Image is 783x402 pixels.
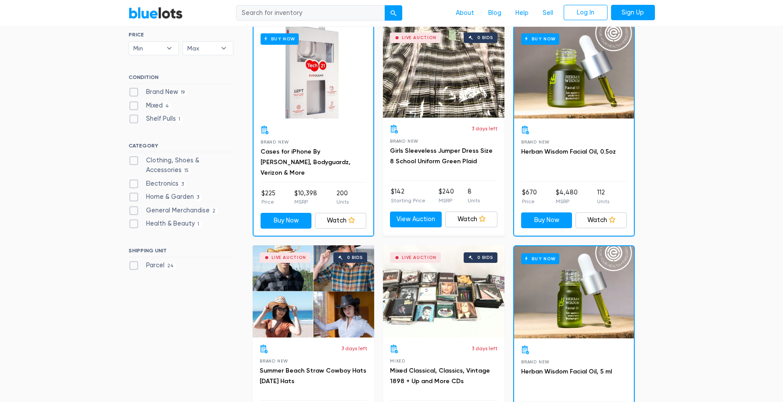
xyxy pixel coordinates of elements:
h6: CATEGORY [129,143,233,152]
li: $142 [391,187,425,205]
a: Herban Wisdom Facial Oil, 5 ml [521,368,612,375]
li: $240 [439,187,454,205]
a: Buy Now [514,246,634,338]
div: Live Auction [402,36,436,40]
label: Brand New [129,87,188,97]
li: $10,398 [294,189,317,206]
span: Brand New [261,140,289,144]
p: MSRP [294,198,317,206]
a: Buy Now [254,26,373,118]
a: Sign Up [611,5,655,21]
span: Brand New [521,140,550,144]
a: Live Auction 0 bids [253,245,374,337]
span: Min [133,42,162,55]
a: Help [508,5,536,22]
span: 3 [179,181,187,188]
div: 0 bids [477,36,493,40]
p: 3 days left [472,125,497,133]
label: Clothing, Shoes & Accessories [129,156,233,175]
h6: PRICE [129,32,233,38]
span: 4 [163,103,172,110]
h6: Buy Now [521,33,559,44]
a: Herban Wisdom Facial Oil, 0.5oz [521,148,616,155]
b: ▾ [160,42,179,55]
div: 0 bids [347,255,363,260]
a: Cases for iPhone By [PERSON_NAME], Bodyguardz, Verizon & More [261,148,350,176]
label: Home & Garden [129,192,202,202]
p: Units [597,197,609,205]
span: 1 [195,221,202,228]
label: Mixed [129,101,172,111]
a: Live Auction 0 bids [383,25,504,118]
a: View Auction [390,212,442,227]
a: Watch [445,212,497,227]
a: About [449,5,481,22]
p: MSRP [556,197,578,205]
a: BlueLots [129,7,183,19]
a: Live Auction 0 bids [383,245,504,337]
h6: Buy Now [261,33,299,44]
span: Brand New [521,359,550,364]
span: 19 [178,89,188,96]
a: Girls Sleeveless Jumper Dress Size 8 School Uniform Green Plaid [390,147,493,165]
li: 8 [468,187,480,205]
li: $4,480 [556,188,578,205]
span: 3 [194,194,202,201]
div: Live Auction [402,255,436,260]
h6: SHIPPING UNIT [129,248,233,257]
p: MSRP [439,197,454,205]
div: 0 bids [477,255,493,260]
li: $670 [522,188,537,205]
span: 1 [176,116,183,123]
span: 2 [210,208,218,215]
p: 3 days left [472,345,497,352]
input: Search for inventory [236,5,385,21]
label: Health & Beauty [129,219,202,229]
h6: Buy Now [521,253,559,264]
a: Watch [315,213,366,229]
span: Brand New [260,359,288,363]
span: 24 [164,263,177,270]
span: 15 [182,167,192,174]
li: $225 [261,189,275,206]
label: Shelf Pulls [129,114,183,124]
div: Live Auction [272,255,306,260]
a: Sell [536,5,560,22]
h6: CONDITION [129,74,233,84]
a: Buy Now [514,26,634,118]
p: Price [522,197,537,205]
span: Brand New [390,139,418,144]
a: Watch [576,212,627,228]
a: Summer Beach Straw Cowboy Hats [DATE] Hats [260,367,366,385]
a: Mixed Classical, Classics, Vintage 1898 + Up and More CDs [390,367,490,385]
p: Units [336,198,349,206]
label: General Merchandise [129,206,218,215]
label: Parcel [129,261,177,270]
b: ▾ [215,42,233,55]
p: Price [261,198,275,206]
li: 200 [336,189,349,206]
p: Starting Price [391,197,425,205]
a: Blog [481,5,508,22]
span: Max [187,42,216,55]
span: Mixed [390,359,405,363]
label: Electronics [129,179,187,189]
p: 3 days left [341,345,367,352]
p: Units [468,197,480,205]
a: Buy Now [261,213,312,229]
li: 112 [597,188,609,205]
a: Log In [564,5,608,21]
a: Buy Now [521,212,572,228]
